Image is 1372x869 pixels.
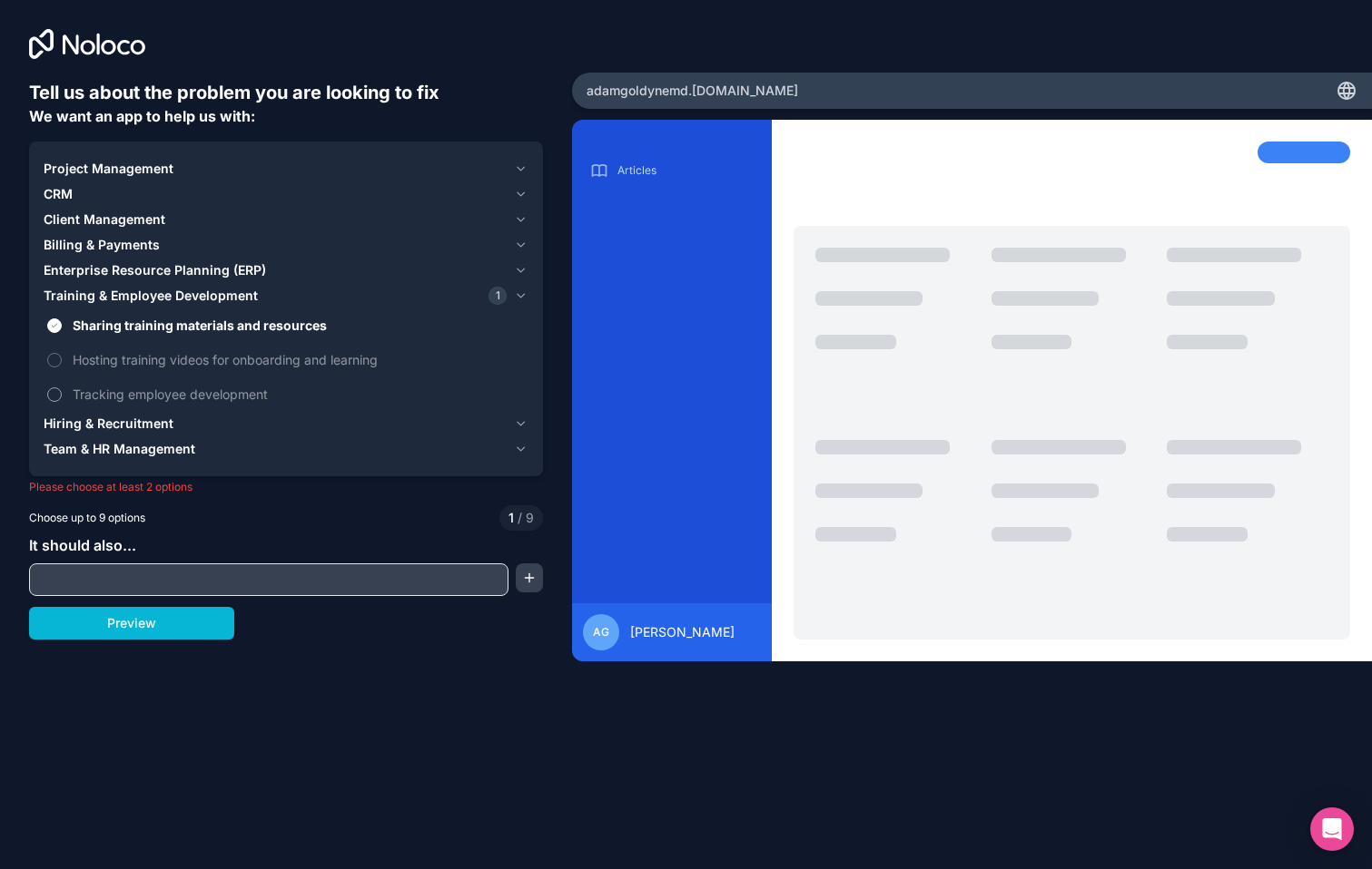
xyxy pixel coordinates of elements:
button: CRM [44,181,528,207]
div: Training & Employee Development1 [44,308,528,411]
button: Enterprise Resource Planning (ERP) [44,258,528,283]
button: Tracking employee development [47,387,62,402]
span: Billing & Payments [44,236,160,254]
h6: Tell us about the problem you are looking to fix [29,80,543,105]
span: Hosting training videos for onboarding and learning [73,350,525,369]
span: 9 [514,509,534,527]
div: Open Intercom Messenger [1310,807,1354,851]
span: Client Management [44,210,165,229]
button: Training & Employee Development1 [44,283,528,308]
button: Billing & Payments [44,232,528,258]
p: Articles [617,163,754,178]
span: Team & HR Management [44,440,195,458]
span: It should also... [29,536,136,554]
span: 1 [489,287,507,305]
button: Client Management [44,207,528,232]
span: Sharing training materials and resources [73,316,525,335]
span: Choose up to 9 options [29,510,145,526]
button: Project Management [44,156,528,181]
p: Please choose at least 2 options [29,480,543,494]
span: / [518,510,522,525]
span: We want an app to help us with: [29,107,255,125]
button: Hosting training videos for onboarding and learning [47,353,62,367]
span: Tracking employee development [73,385,525,404]
span: Enterprise Resource Planning (ERP) [44,261,266,279]
span: AG [593,625,609,640]
button: Sharing training materials and resources [47,318,62,333]
span: CRM [44,185,73,203]
button: Preview [29,607,234,640]
span: Hiring & Recruitment [44,415,173,433]
span: adamgoldynemd .[DOMAIN_NAME] [587,82,798,100]
span: [PERSON_NAME] [630,623,735,641]
button: Team & HR Management [44,436,528,462]
span: Project Management [44,160,173,178]
span: 1 [508,509,514,527]
button: Hiring & Recruitment [44,411,528,436]
div: scrollable content [587,156,757,589]
span: Training & Employee Development [44,287,258,305]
